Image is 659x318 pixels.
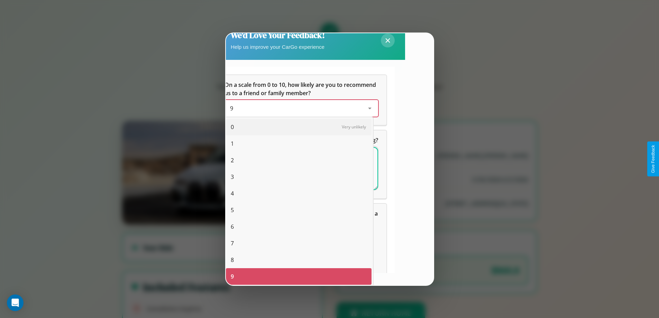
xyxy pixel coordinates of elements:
[231,206,234,214] span: 5
[225,81,377,97] span: On a scale from 0 to 10, how likely are you to recommend us to a friend or family member?
[231,272,234,281] span: 9
[7,294,24,311] div: Open Intercom Messenger
[231,139,234,148] span: 1
[225,100,378,117] div: On a scale from 0 to 10, how likely are you to recommend us to a friend or family member?
[226,202,372,218] div: 5
[226,185,372,202] div: 4
[231,156,234,164] span: 2
[216,75,386,125] div: On a scale from 0 to 10, how likely are you to recommend us to a friend or family member?
[225,136,378,144] span: What can we do to make your experience more satisfying?
[231,239,234,247] span: 7
[231,189,234,198] span: 4
[651,145,656,173] div: Give Feedback
[226,218,372,235] div: 6
[231,42,325,52] p: Help us improve your CarGo experience
[226,135,372,152] div: 1
[225,210,379,226] span: Which of the following features do you value the most in a vehicle?
[226,169,372,185] div: 3
[225,81,378,97] h5: On a scale from 0 to 10, how likely are you to recommend us to a friend or family member?
[231,222,234,231] span: 6
[226,152,372,169] div: 2
[230,105,233,112] span: 9
[226,235,372,252] div: 7
[226,268,372,285] div: 9
[226,119,372,135] div: 0
[231,256,234,264] span: 8
[226,252,372,268] div: 8
[231,123,234,131] span: 0
[226,285,372,301] div: 10
[231,29,325,41] h2: We'd Love Your Feedback!
[231,173,234,181] span: 3
[342,124,366,130] span: Very unlikely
